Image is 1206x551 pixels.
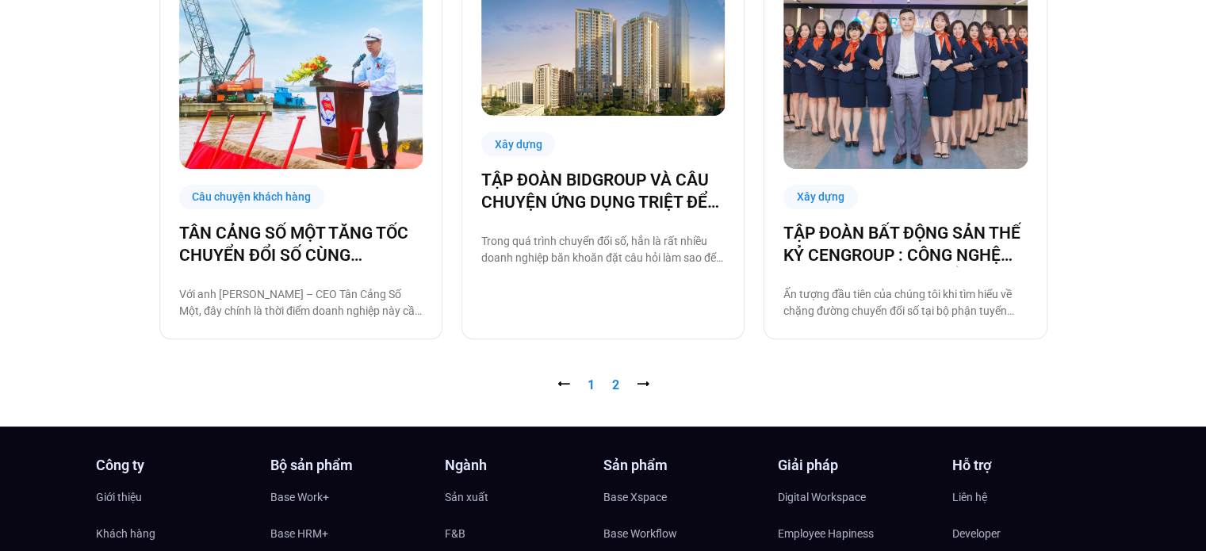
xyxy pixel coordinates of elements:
a: ⭢ [637,377,649,392]
a: Sản xuất [445,485,603,509]
span: Base Work+ [270,485,329,509]
h4: Sản phẩm [603,458,762,473]
span: Base HRM+ [270,522,328,545]
a: Giới thiệu [96,485,255,509]
div: Câu chuyện khách hàng [179,185,325,209]
h4: Giải pháp [778,458,936,473]
a: F&B [445,522,603,545]
div: Xây dựng [481,132,556,156]
span: Employee Hapiness [778,522,874,545]
span: ⭠ [557,377,570,392]
a: Khách hàng [96,522,255,545]
a: Digital Workspace [778,485,936,509]
h4: Hỗ trợ [952,458,1111,473]
p: Ấn tượng đầu tiên của chúng tôi khi tìm hiểu về chặng đường chuyển đổi số tại bộ phận tuyển dụng ... [783,286,1027,320]
a: Liên hệ [952,485,1111,509]
span: F&B [445,522,465,545]
a: Base HRM+ [270,522,429,545]
a: Base Xspace [603,485,762,509]
span: Base Workflow [603,522,677,545]
span: Liên hệ [952,485,987,509]
nav: Pagination [159,376,1047,395]
a: TÂN CẢNG SỐ MỘT TĂNG TỐC CHUYỂN ĐỔI SỐ CÙNG [DOMAIN_NAME] [179,222,423,266]
span: 1 [588,377,595,392]
h4: Công ty [96,458,255,473]
a: TẬP ĐOÀN BIDGROUP VÀ CÂU CHUYỆN ỨNG DỤNG TRIỆT ĐỂ CÔNG NGHỆ BASE TRONG VẬN HÀNH & QUẢN TRỊ [481,169,725,213]
span: Sản xuất [445,485,488,509]
span: Digital Workspace [778,485,866,509]
a: Base Workflow [603,522,762,545]
h4: Ngành [445,458,603,473]
p: Trong quá trình chuyển đổi số, hẳn là rất nhiều doanh nghiệp băn khoăn đặt câu hỏi làm sao để tri... [481,233,725,266]
p: Với anh [PERSON_NAME] – CEO Tân Cảng Số Một, đây chính là thời điểm doanh nghiệp này cần tăng tốc... [179,286,423,320]
a: TẬP ĐOÀN BẤT ĐỘNG SẢN THẾ KỶ CENGROUP : CÔNG NGHỆ HÓA HOẠT ĐỘNG TUYỂN DỤNG CÙNG BASE E-HIRING [783,222,1027,266]
span: Developer [952,522,1001,545]
div: Xây dựng [783,185,858,209]
a: Base Work+ [270,485,429,509]
h4: Bộ sản phẩm [270,458,429,473]
span: Khách hàng [96,522,155,545]
span: Base Xspace [603,485,667,509]
a: 2 [612,377,619,392]
span: Giới thiệu [96,485,142,509]
a: Developer [952,522,1111,545]
a: Employee Hapiness [778,522,936,545]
